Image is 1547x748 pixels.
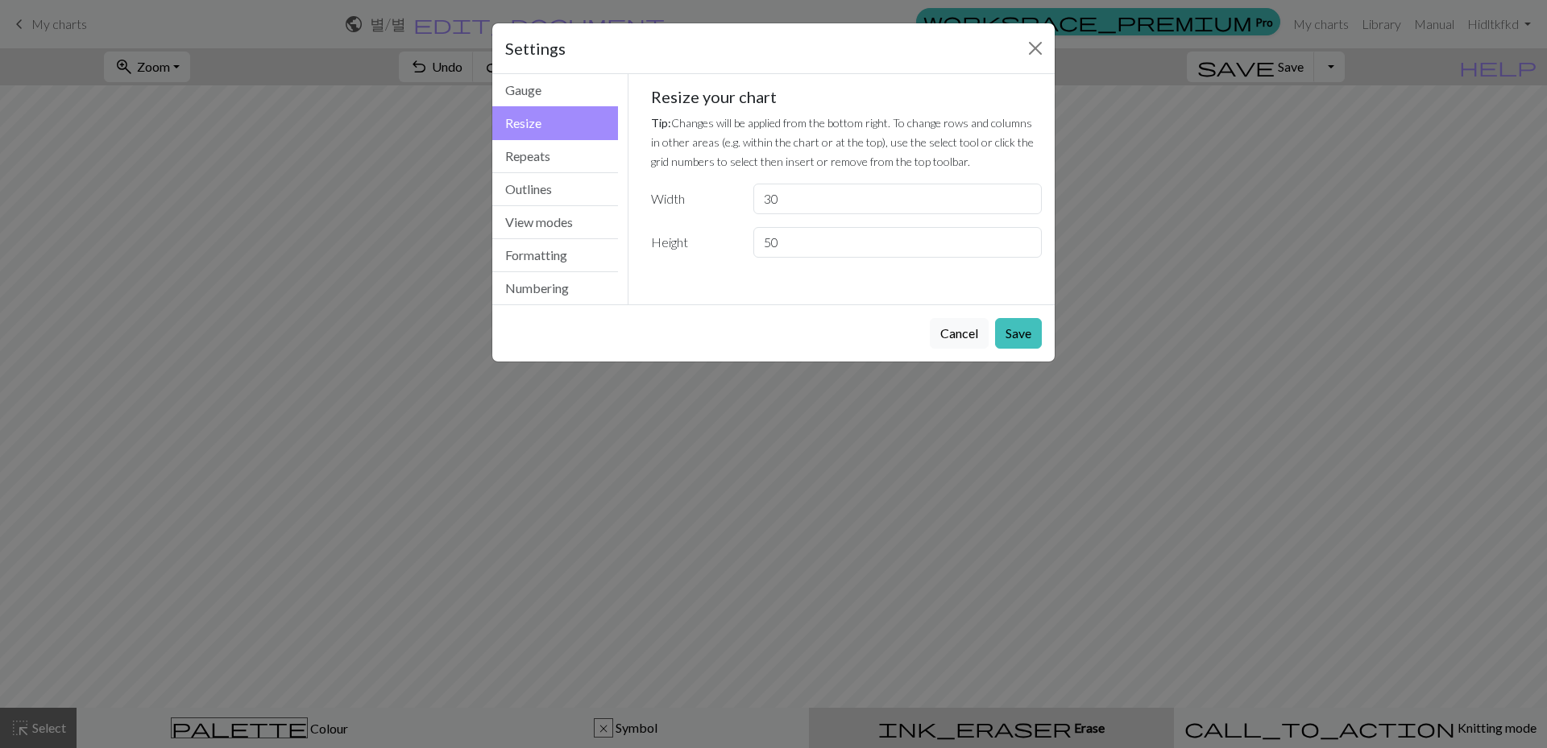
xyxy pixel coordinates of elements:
label: Width [641,184,744,214]
button: Save [995,318,1042,349]
h5: Resize your chart [651,87,1043,106]
button: Numbering [492,272,618,304]
button: Resize [492,106,618,140]
button: Gauge [492,74,618,107]
button: Cancel [930,318,989,349]
button: Repeats [492,140,618,173]
h5: Settings [505,36,566,60]
button: Formatting [492,239,618,272]
strong: Tip: [651,116,671,130]
label: Height [641,227,744,258]
button: Close [1022,35,1048,61]
button: Outlines [492,173,618,206]
button: View modes [492,206,618,239]
small: Changes will be applied from the bottom right. To change rows and columns in other areas (e.g. wi... [651,116,1034,168]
